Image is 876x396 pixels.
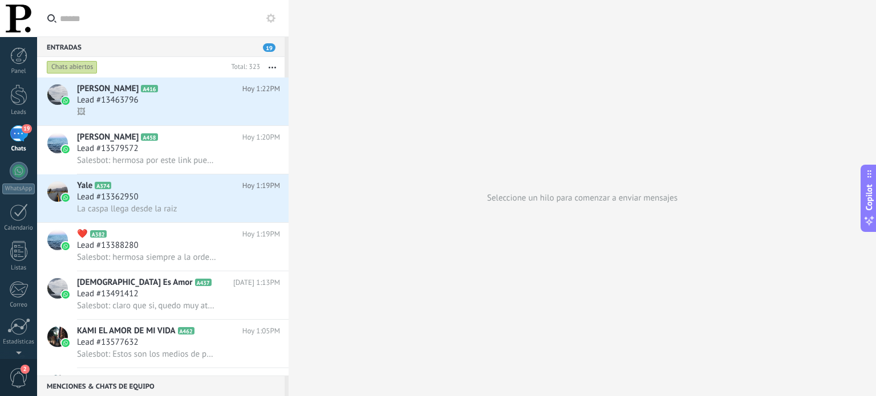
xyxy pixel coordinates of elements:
span: [DEMOGRAPHIC_DATA] Es Amor [77,277,193,288]
span: [PERSON_NAME] [77,374,139,385]
span: Lead #13577632 [77,337,139,348]
span: Lead #13463796 [77,95,139,106]
span: Lead #13362950 [77,191,139,203]
span: 19 [263,43,275,52]
span: Hoy 1:03PM [242,374,280,385]
span: A462 [178,327,194,334]
div: Total: 323 [226,62,260,73]
img: icon [62,291,70,299]
span: A382 [90,230,107,238]
span: A416 [141,85,157,92]
span: Salesbot: hermosa siempre a la orden 🥰 [77,252,217,263]
span: KAMI EL AMOR DE MI VIDA [77,325,176,337]
span: [PERSON_NAME] [77,83,139,95]
div: WhatsApp [2,183,35,194]
span: ❤️ [77,228,88,240]
a: avatariconYaleA374Hoy 1:19PMLead #13362950La caspa llega desde la raiz [37,174,289,222]
img: icon [62,242,70,250]
span: Hoy 1:19PM [242,228,280,240]
span: Hoy 1:05PM [242,325,280,337]
span: A374 [95,182,111,189]
span: Yale [77,180,92,191]
span: Salesbot: hermosa por este link puedes hacer el pago [77,155,217,166]
span: Salesbot: Estos son los medios de pago que manejamos: ⭐Tarjeta de crédito ⭐Tarjeta débito ⭐Transf... [77,349,217,360]
span: Lead #13388280 [77,240,139,251]
span: [PERSON_NAME] [77,132,139,143]
div: Calendario [2,224,35,232]
span: Hoy 1:22PM [242,83,280,95]
div: Panel [2,68,35,75]
a: avataricon❤️A382Hoy 1:19PMLead #13388280Salesbot: hermosa siempre a la orden 🥰 [37,223,289,271]
div: Correo [2,301,35,309]
img: icon [62,339,70,347]
div: Chats abiertos [47,60,98,74]
div: Chats [2,145,35,153]
span: A437 [195,279,212,286]
span: Salesbot: claro que si, quedo muy atenta [77,300,217,311]
span: La caspa llega desde la raiz [77,203,177,214]
span: 🖼 [77,107,86,117]
span: Hoy 1:20PM [242,132,280,143]
div: Listas [2,264,35,272]
span: Copilot [863,184,875,210]
span: A458 [141,133,157,141]
a: avataricon[PERSON_NAME]A458Hoy 1:20PMLead #13579572Salesbot: hermosa por este link puedes hacer e... [37,126,289,174]
span: Lead #13579572 [77,143,139,154]
div: Menciones & Chats de equipo [37,375,285,396]
span: Hoy 1:19PM [242,180,280,191]
img: icon [62,97,70,105]
span: 19 [22,124,31,133]
a: avataricon[DEMOGRAPHIC_DATA] Es AmorA437[DATE] 1:13PMLead #13491412Salesbot: claro que si, quedo ... [37,271,289,319]
div: Leads [2,109,35,116]
a: avataricon[PERSON_NAME]A416Hoy 1:22PMLead #13463796🖼 [37,77,289,125]
a: avatariconKAMI EL AMOR DE MI VIDAA462Hoy 1:05PMLead #13577632Salesbot: Estos son los medios de pa... [37,320,289,368]
span: 2 [21,365,30,374]
span: [DATE] 1:13PM [233,277,280,288]
div: Entradas [37,36,285,57]
img: icon [62,145,70,153]
div: Estadísticas [2,338,35,346]
span: Lead #13491412 [77,288,139,300]
img: icon [62,194,70,202]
